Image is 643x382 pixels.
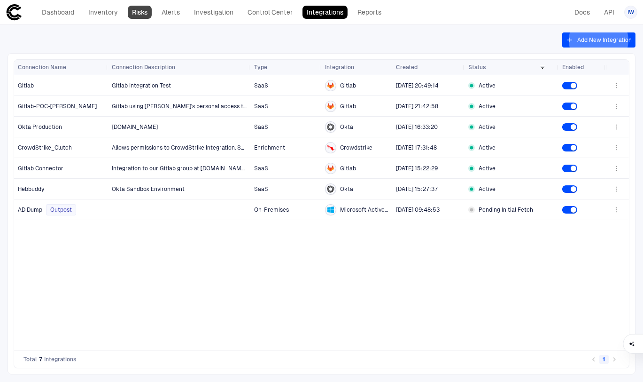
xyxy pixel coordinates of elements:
[325,64,354,71] span: Integration
[327,144,334,151] div: Crowdstrike
[190,6,238,19] a: Investigation
[327,103,334,110] div: Gitlab
[254,82,268,89] span: SaaS
[112,82,171,89] span: Gitlab Integration Test
[157,6,184,19] a: Alerts
[84,6,122,19] a: Inventory
[38,6,78,19] a: Dashboard
[479,144,496,151] span: Active
[396,124,438,130] span: [DATE] 16:33:20
[396,144,437,151] span: [DATE] 17:31:48
[44,356,77,363] span: Integrations
[570,6,594,19] a: Docs
[112,64,175,71] span: Connection Description
[254,64,267,71] span: Type
[112,165,261,172] span: Integration to our Gitlab group at [DOMAIN_NAME][URL]
[18,185,44,193] span: Hebbuddy
[340,185,353,193] span: Okta
[396,186,438,192] span: [DATE] 15:27:37
[50,206,72,214] span: Outpost
[468,64,486,71] span: Status
[340,206,388,214] span: Microsoft Active Directory
[340,82,356,89] span: Gitlab
[18,82,34,89] span: Gitlab
[340,103,356,110] span: Gitlab
[254,124,268,130] span: SaaS
[39,356,42,363] span: 7
[340,144,372,151] span: Crowdstrike
[112,144,276,151] span: Allows permissions to CrowdStrike integration. SECENG-4307
[254,186,268,192] span: SaaS
[18,206,42,214] span: AD Dump
[396,64,418,71] span: Created
[112,103,256,110] span: Gitlab using [PERSON_NAME]'s personal access token
[327,165,334,172] div: Gitlab
[23,356,37,363] span: Total
[479,82,496,89] span: Active
[562,32,635,48] button: Add New Integration
[479,165,496,172] span: Active
[243,6,297,19] a: Control Center
[18,103,97,110] span: Gitlab-POC-[PERSON_NAME]
[562,64,584,71] span: Enabled
[327,206,334,214] div: Microsoft Active Directory
[112,124,158,130] span: [DOMAIN_NAME]
[396,82,439,89] span: [DATE] 20:49:14
[18,123,62,131] span: Okta Production
[479,123,496,131] span: Active
[589,354,620,365] nav: pagination navigation
[340,123,353,131] span: Okta
[254,207,289,213] span: On-Premises
[254,103,268,110] span: SaaS
[353,6,386,19] a: Reports
[18,165,63,172] span: Gitlab Connector
[254,165,268,172] span: SaaS
[128,6,152,19] a: Risks
[327,82,334,89] div: Gitlab
[624,6,637,19] button: IW
[18,144,72,151] span: CrowdStrike_Clutch
[396,207,440,213] span: [DATE] 09:48:53
[600,6,619,19] a: API
[302,6,348,19] a: Integrations
[254,144,285,151] span: Enrichment
[479,185,496,193] span: Active
[628,8,634,16] span: IW
[18,64,66,71] span: Connection Name
[327,123,334,131] div: Okta
[327,185,334,193] div: Okta
[396,165,438,172] span: [DATE] 15:22:29
[479,103,496,110] span: Active
[396,103,438,110] span: [DATE] 21:42:58
[340,165,356,172] span: Gitlab
[599,355,609,364] button: page 1
[112,186,185,192] span: Okta Sandbox Environment
[479,206,533,214] span: Pending Initial Fetch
